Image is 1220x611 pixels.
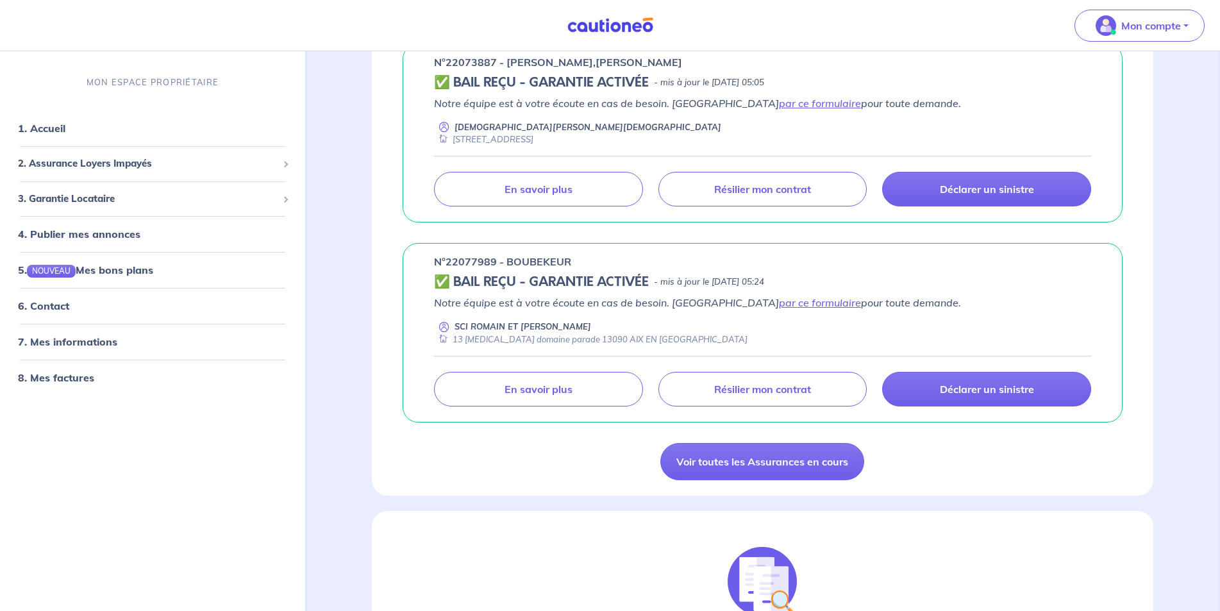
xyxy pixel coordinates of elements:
div: 4. Publier mes annonces [5,221,300,247]
p: - mis à jour le [DATE] 05:05 [654,76,764,89]
div: 2. Assurance Loyers Impayés [5,151,300,176]
div: state: CONTRACT-VALIDATED, Context: ,MAYBE-CERTIFICATE,,LESSOR-DOCUMENTS,IS-ODEALIM [434,274,1091,290]
a: 1. Accueil [18,122,65,135]
div: 5.NOUVEAUMes bons plans [5,257,300,283]
img: Cautioneo [562,17,658,33]
p: Notre équipe est à votre écoute en cas de besoin. [GEOGRAPHIC_DATA] pour toute demande. [434,96,1091,111]
p: n°22077989 - BOUBEKEUR [434,254,571,269]
a: Déclarer un sinistre [882,172,1091,206]
a: 8. Mes factures [18,372,94,385]
p: Notre équipe est à votre écoute en cas de besoin. [GEOGRAPHIC_DATA] pour toute demande. [434,295,1091,310]
div: 8. Mes factures [5,365,300,391]
a: En savoir plus [434,372,643,406]
h5: ✅ BAIL REÇU - GARANTIE ACTIVÉE [434,75,649,90]
a: 6. Contact [18,300,69,313]
a: Résilier mon contrat [658,372,867,406]
p: Déclarer un sinistre [940,383,1034,396]
div: 3. Garantie Locataire [5,187,300,212]
p: [DEMOGRAPHIC_DATA][PERSON_NAME][DEMOGRAPHIC_DATA] [455,121,721,133]
p: En savoir plus [505,383,572,396]
button: illu_account_valid_menu.svgMon compte [1074,10,1205,42]
p: Résilier mon contrat [714,183,811,196]
a: par ce formulaire [779,97,861,110]
a: Déclarer un sinistre [882,372,1091,406]
a: 4. Publier mes annonces [18,228,140,240]
div: state: CONTRACT-VALIDATED, Context: ,MAYBE-CERTIFICATE,,LESSOR-DOCUMENTS,IS-ODEALIM [434,75,1091,90]
a: Voir toutes les Assurances en cours [660,443,864,480]
p: En savoir plus [505,183,572,196]
a: En savoir plus [434,172,643,206]
p: Déclarer un sinistre [940,183,1034,196]
p: SCI ROMAIN ET [PERSON_NAME] [455,321,591,333]
p: MON ESPACE PROPRIÉTAIRE [87,76,219,88]
div: 1. Accueil [5,115,300,141]
p: Résilier mon contrat [714,383,811,396]
div: 13 [MEDICAL_DATA] domaine parade 13090 AIX EN [GEOGRAPHIC_DATA] [434,333,748,346]
p: Mon compte [1121,18,1181,33]
span: 3. Garantie Locataire [18,192,278,206]
a: par ce formulaire [779,296,861,309]
span: 2. Assurance Loyers Impayés [18,156,278,171]
a: 7. Mes informations [18,336,117,349]
p: - mis à jour le [DATE] 05:24 [654,276,764,289]
a: 5.NOUVEAUMes bons plans [18,264,153,276]
p: n°22073887 - [PERSON_NAME],[PERSON_NAME] [434,54,682,70]
a: Résilier mon contrat [658,172,867,206]
div: 6. Contact [5,294,300,319]
div: 7. Mes informations [5,330,300,355]
div: [STREET_ADDRESS] [434,133,533,146]
h5: ✅ BAIL REÇU - GARANTIE ACTIVÉE [434,274,649,290]
img: illu_account_valid_menu.svg [1096,15,1116,36]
